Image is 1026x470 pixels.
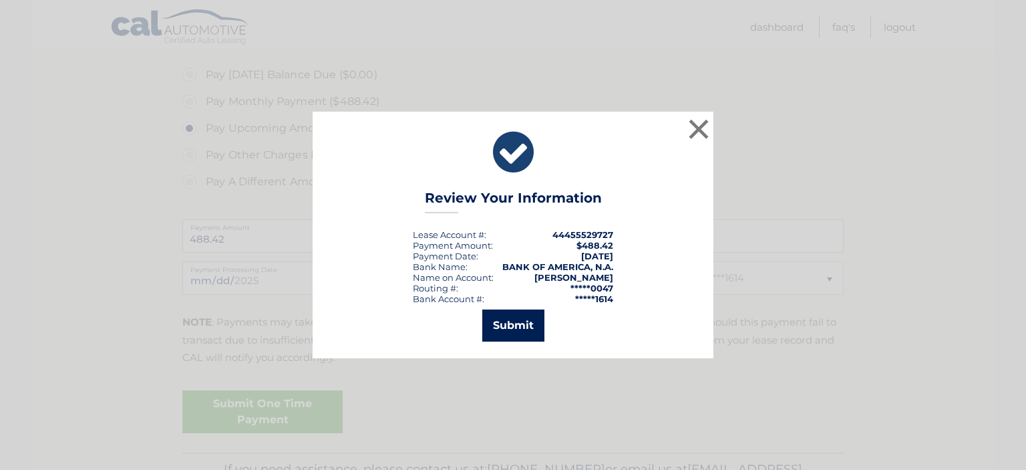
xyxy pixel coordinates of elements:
div: Lease Account #: [413,229,486,240]
div: Name on Account: [413,272,494,283]
div: : [413,251,478,261]
strong: BANK OF AMERICA, N.A. [502,261,613,272]
span: Payment Date [413,251,476,261]
div: Routing #: [413,283,458,293]
strong: [PERSON_NAME] [534,272,613,283]
div: Bank Name: [413,261,468,272]
button: Submit [482,310,544,342]
h3: Review Your Information [425,190,602,213]
span: $488.42 [576,240,613,251]
strong: 44455529727 [552,229,613,240]
div: Payment Amount: [413,240,493,251]
span: [DATE] [581,251,613,261]
button: × [685,116,712,142]
div: Bank Account #: [413,293,484,304]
